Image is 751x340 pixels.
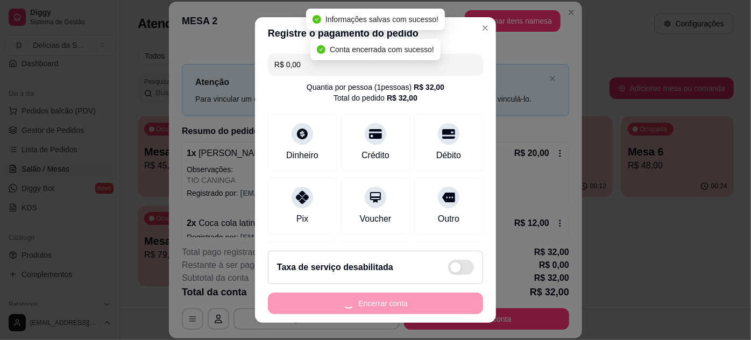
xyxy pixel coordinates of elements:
[334,93,417,103] div: Total do pedido
[277,261,393,274] h2: Taxa de serviço desabilitada
[387,93,417,103] div: R$ 32,00
[296,212,308,225] div: Pix
[360,212,392,225] div: Voucher
[286,149,318,162] div: Dinheiro
[307,82,444,93] div: Quantia por pessoa ( 1 pessoas)
[313,15,321,24] span: check-circle
[414,82,444,93] div: R$ 32,00
[436,149,461,162] div: Débito
[362,149,389,162] div: Crédito
[317,45,325,54] span: check-circle
[477,19,494,37] button: Close
[255,17,496,49] header: Registre o pagamento do pedido
[330,45,434,54] span: Conta encerrada com sucesso!
[274,54,477,75] input: Ex.: hambúrguer de cordeiro
[325,15,438,24] span: Informações salvas com sucesso!
[438,212,459,225] div: Outro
